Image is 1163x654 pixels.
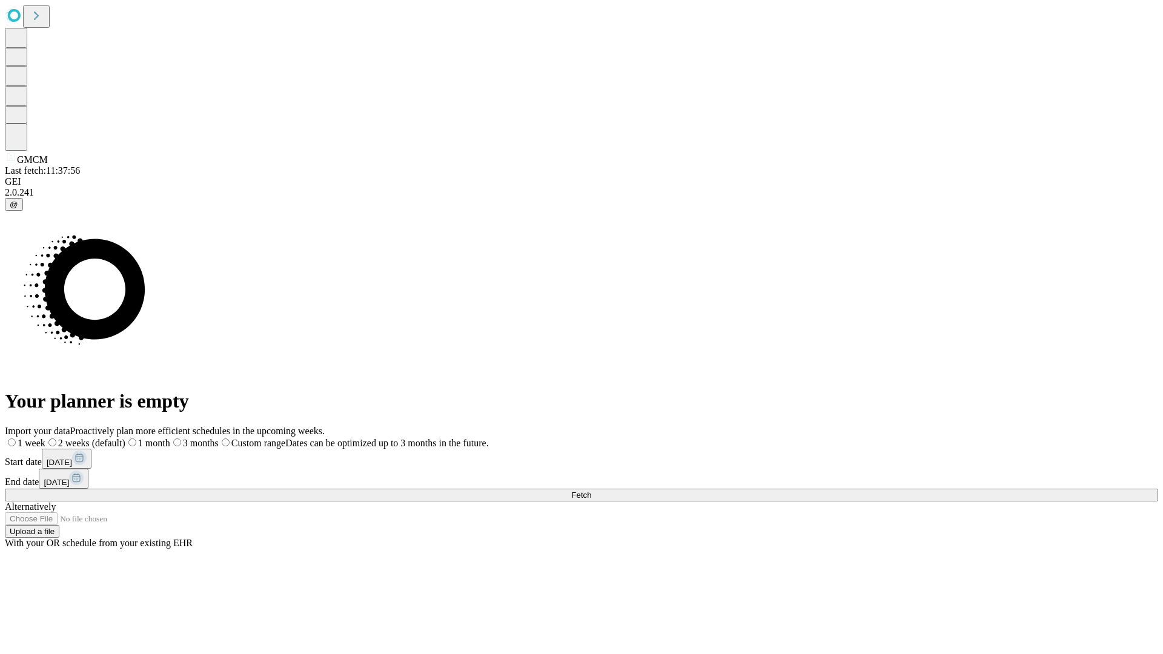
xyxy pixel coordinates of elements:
[5,426,70,436] span: Import your data
[5,525,59,538] button: Upload a file
[138,438,170,448] span: 1 month
[44,478,69,487] span: [DATE]
[5,501,56,512] span: Alternatively
[222,438,230,446] input: Custom rangeDates can be optimized up to 3 months in the future.
[285,438,488,448] span: Dates can be optimized up to 3 months in the future.
[5,198,23,211] button: @
[42,449,91,469] button: [DATE]
[5,390,1158,412] h1: Your planner is empty
[5,538,193,548] span: With your OR schedule from your existing EHR
[58,438,125,448] span: 2 weeks (default)
[39,469,88,489] button: [DATE]
[5,449,1158,469] div: Start date
[183,438,219,448] span: 3 months
[571,490,591,500] span: Fetch
[5,176,1158,187] div: GEI
[5,187,1158,198] div: 2.0.241
[173,438,181,446] input: 3 months
[48,438,56,446] input: 2 weeks (default)
[8,438,16,446] input: 1 week
[10,200,18,209] span: @
[128,438,136,446] input: 1 month
[5,469,1158,489] div: End date
[231,438,285,448] span: Custom range
[17,154,48,165] span: GMCM
[5,489,1158,501] button: Fetch
[18,438,45,448] span: 1 week
[5,165,80,176] span: Last fetch: 11:37:56
[47,458,72,467] span: [DATE]
[70,426,325,436] span: Proactively plan more efficient schedules in the upcoming weeks.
